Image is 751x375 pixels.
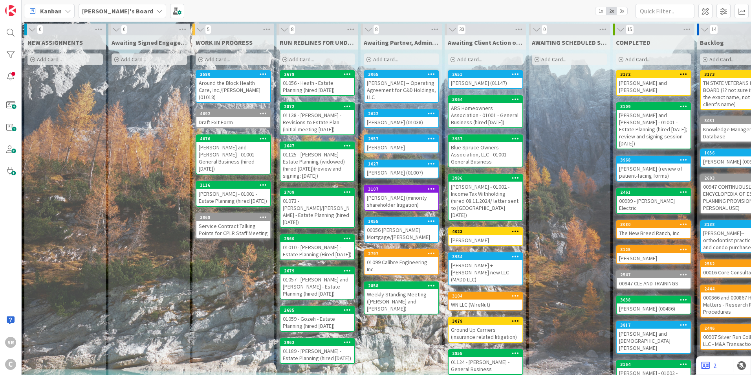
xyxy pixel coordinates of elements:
[284,340,354,345] div: 2962
[364,185,439,211] a: 3107[PERSON_NAME] (minority shareholder litigation)
[200,72,270,77] div: 2580
[196,117,270,127] div: Draft Exit Form
[617,253,691,263] div: [PERSON_NAME]
[365,142,438,153] div: [PERSON_NAME]
[196,135,270,174] div: 4076[PERSON_NAME] and [PERSON_NAME] - 01001 - General Business (hired [DATE])
[196,189,270,206] div: [PERSON_NAME] - 01001 - Estate Planning (hired [DATE])
[620,222,691,227] div: 3080
[373,56,398,63] span: Add Card...
[196,71,270,78] div: 2580
[365,160,438,167] div: 1027
[200,182,270,188] div: 3116
[617,329,691,353] div: [PERSON_NAME] and [DEMOGRAPHIC_DATA][PERSON_NAME]
[365,250,438,257] div: 2797
[617,196,691,213] div: 00989 - [PERSON_NAME] Electric
[449,103,522,127] div: ARS Homeowners Association - 01001 - General Business (hired [DATE])
[5,359,16,370] div: C
[280,339,354,346] div: 2962
[280,103,354,134] div: 287201138 - [PERSON_NAME] - Revisions to Estate Plan (initial meeting [DATE])
[617,271,691,278] div: 2547
[452,351,522,356] div: 2855
[196,71,270,102] div: 2580Around the Block Health Care, Inc./[PERSON_NAME] (01018)
[112,39,187,46] span: Awaiting Signed Engagement Letter
[449,318,522,342] div: 3079Ground Up Carriers (insurance related litigation)
[365,193,438,210] div: [PERSON_NAME] (minority shareholder litigation)
[617,246,691,253] div: 3125
[196,182,270,206] div: 3116[PERSON_NAME] - 01001 - Estate Planning (hired [DATE])
[448,292,523,311] a: 3104WN LLC (WireNut)
[448,39,523,46] span: Awaiting Client Action or Feedback or Action from a Third Party
[617,189,691,196] div: 2461
[280,307,354,314] div: 2685
[280,142,355,182] a: 164701125 - [PERSON_NAME] - Estate Planning (widowed) (hired [DATE])(review and signing: [DATE])
[196,182,270,189] div: 3116
[280,103,354,110] div: 2872
[617,278,691,289] div: 00947 CLE AND TRAININGS
[449,71,522,78] div: 2651
[616,70,691,96] a: 3172[PERSON_NAME] and [PERSON_NAME]
[289,25,295,34] span: 8
[365,225,438,242] div: 00956 [PERSON_NAME] Mortgage/[PERSON_NAME]
[196,109,271,128] a: 4092Draft Exit Form
[280,338,355,364] a: 296201189 - [PERSON_NAME] - Estate Planning (hired [DATE])
[617,7,627,15] span: 3x
[280,149,354,181] div: 01125 - [PERSON_NAME] - Estate Planning (widowed) (hired [DATE])(review and signing: [DATE])
[620,297,691,303] div: 3038
[365,167,438,178] div: [PERSON_NAME] (01007)
[40,6,62,16] span: Kanban
[196,142,270,174] div: [PERSON_NAME] and [PERSON_NAME] - 01001 - General Business (hired [DATE])
[617,103,691,149] div: 3109[PERSON_NAME] and [PERSON_NAME] - 01001 - Estate Planning (hired [DATE]; review and signing s...
[449,175,522,182] div: 3986
[196,135,270,142] div: 4076
[364,160,439,178] a: 1027[PERSON_NAME] (01007)
[364,39,439,46] span: Awaiting Partner, Admin, Off Mgr Feedback
[365,250,438,274] div: 279701099 Calibre Engineering Inc.
[449,96,522,103] div: 3064
[5,337,16,348] div: SR
[368,251,438,256] div: 2797
[617,296,691,303] div: 3038
[617,271,691,289] div: 254700947 CLE AND TRAININGS
[196,110,270,117] div: 4092
[284,189,354,195] div: 2709
[606,7,617,15] span: 2x
[196,70,271,103] a: 2580Around the Block Health Care, Inc./[PERSON_NAME] (01018)
[617,296,691,314] div: 3038[PERSON_NAME] (00486)
[452,97,522,102] div: 3064
[449,228,522,235] div: 4023
[365,289,438,314] div: Weekly Standing Meeting ([PERSON_NAME] and [PERSON_NAME])
[620,247,691,252] div: 3125
[449,292,522,310] div: 3104WN LLC (WireNut)
[196,213,271,239] a: 3068Service Contract Talking Points for CPLR Staff Meeting
[616,102,691,149] a: 3109[PERSON_NAME] and [PERSON_NAME] - 01001 - Estate Planning (hired [DATE]; review and signing s...
[364,281,439,314] a: 2858Weekly Standing Meeting ([PERSON_NAME] and [PERSON_NAME])
[196,78,270,102] div: Around the Block Health Care, Inc./[PERSON_NAME] (01018)
[617,78,691,95] div: [PERSON_NAME] and [PERSON_NAME]
[620,322,691,328] div: 3817
[616,220,691,239] a: 3080The New Breed Ranch, Inc.
[617,164,691,181] div: [PERSON_NAME] (review of patient-facing forms)
[449,78,522,88] div: [PERSON_NAME] (01147)
[452,136,522,142] div: 3987
[37,25,43,34] span: 0
[280,267,354,299] div: 267901057 - [PERSON_NAME] and [PERSON_NAME] - Estate Planning (hired [DATE])
[280,70,355,96] a: 267801056 - Heath - Estate Planning (hired [DATE])
[449,260,522,285] div: [PERSON_NAME] + [PERSON_NAME] new LLC (MADD LLC)
[280,235,354,242] div: 2560
[368,186,438,192] div: 3107
[205,56,230,63] span: Add Card...
[448,252,523,285] a: 3984[PERSON_NAME] + [PERSON_NAME] new LLC (MADD LLC)
[280,196,354,227] div: 01073 - [PERSON_NAME]/[PERSON_NAME] - Estate Planning (hired [DATE])
[280,274,354,299] div: 01057 - [PERSON_NAME] and [PERSON_NAME] - Estate Planning (hired [DATE])
[452,72,522,77] div: 2651
[620,104,691,109] div: 3109
[448,134,523,167] a: 3987Blue Spruce Owners Association, LLC - 01001 - General Business
[280,267,354,274] div: 2679
[448,227,523,246] a: 4023[PERSON_NAME]
[365,117,438,127] div: [PERSON_NAME] (01038)
[449,357,522,374] div: 01124 - [PERSON_NAME] - General Business
[448,174,523,221] a: 3986[PERSON_NAME] - 01002 - Income Tax Withholding (hired 08.11.2024/ letter sent to [GEOGRAPHIC_...
[284,307,354,313] div: 2685
[280,234,355,260] a: 256001010 - [PERSON_NAME] - Estate Planning (Hired [DATE])
[365,160,438,178] div: 1027[PERSON_NAME] (01007)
